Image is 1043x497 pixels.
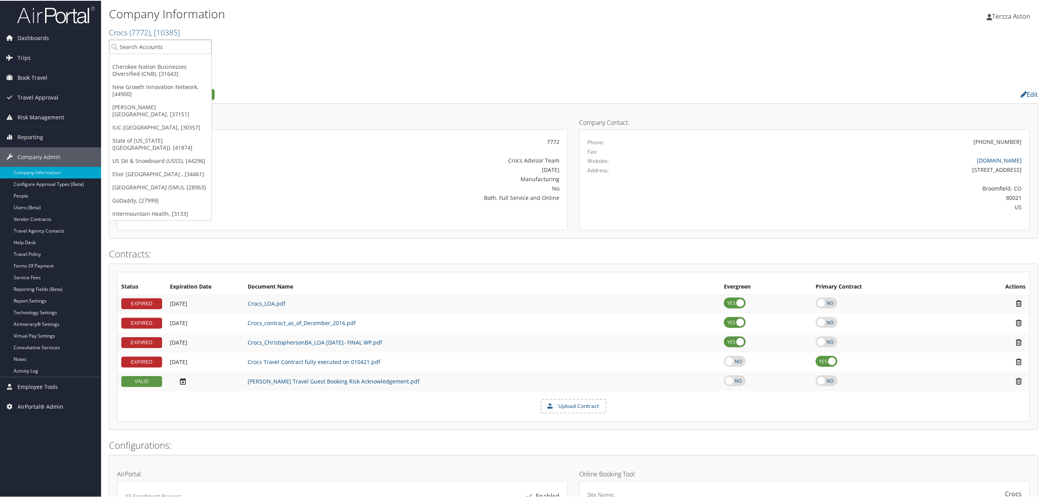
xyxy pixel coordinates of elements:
div: [STREET_ADDRESS] [699,165,1022,173]
span: Terzza Aston [992,11,1030,20]
div: US [699,202,1022,210]
div: EXPIRED [121,356,162,367]
a: Terzza Aston [987,4,1038,27]
div: [PHONE_NUMBER] [973,137,1022,145]
a: [GEOGRAPHIC_DATA] (SMU), [28963] [109,180,211,193]
h2: Configurations: [109,438,1038,451]
a: [PERSON_NAME][GEOGRAPHIC_DATA], [37151] [109,100,211,120]
div: 7772 [274,137,559,145]
a: New Growth Innovation Network, [44900] [109,80,211,100]
span: , [ 10385 ] [150,26,180,37]
span: AirPortal® Admin [17,396,63,416]
h4: Account Details: [117,119,568,125]
span: Company Admin [17,147,61,166]
h4: Company Contact: [579,119,1030,125]
div: Crocs Advisor Team [274,156,559,164]
a: Crocs_contract_as_of_December_2016.pdf [248,318,356,326]
a: Intermountain Health, [3133] [109,206,211,220]
h4: AirPortal: [117,470,568,476]
label: Phone: [587,138,604,145]
a: IUC-[GEOGRAPHIC_DATA], [30357] [109,120,211,133]
span: Employee Tools [17,376,58,396]
th: Document Name [244,279,720,293]
a: GoDaddy, [27999] [109,193,211,206]
div: VALID [121,375,162,386]
a: State of [US_STATE] ([GEOGRAPHIC_DATA]), [41874] [109,133,211,154]
i: Remove Contract [1012,376,1026,385]
span: Reporting [17,127,43,146]
a: Edit [1020,89,1038,98]
div: EXPIRED [121,317,162,328]
div: Manufacturing [274,174,559,182]
span: [DATE] [170,318,187,326]
a: Crocs Travel Contract fully executed on 010421.pdf [248,357,380,365]
label: Upload Contract [542,399,606,412]
a: Elior [GEOGRAPHIC_DATA] , [34461] [109,167,211,180]
div: Add/Edit Date [170,358,240,365]
a: Crocs_ChristophersonBA_LOA [DATE]- FINAL WP.pdf [248,338,382,345]
span: [DATE] [170,299,187,306]
label: Website: [587,156,609,164]
th: Actions [955,279,1029,293]
i: Remove Contract [1012,299,1026,307]
th: Expiration Date [166,279,244,293]
a: [PERSON_NAME] Travel Guest Booking Risk Acknowledgement.pdf [248,377,419,384]
div: Add/Edit Date [170,338,240,345]
div: Add/Edit Date [170,299,240,306]
div: EXPIRED [121,336,162,347]
h2: Contracts: [109,247,1038,260]
span: ( 7772 ) [129,26,150,37]
span: [DATE] [170,357,187,365]
a: Crocs_LOA.pdf [248,299,285,306]
a: Crocs [109,26,180,37]
div: EXPIRED [121,297,162,308]
h4: Online Booking Tool: [579,470,1030,476]
a: Cherokee Nation Businesses Diversified (CNB), [31643] [109,59,211,80]
h1: Company Information [109,5,728,21]
a: [DOMAIN_NAME] [977,156,1022,163]
div: [DATE] [274,165,559,173]
div: Broomfield, CO [699,184,1022,192]
th: Evergreen [720,279,812,293]
i: Remove Contract [1012,318,1026,326]
div: Both, Full Service and Online [274,193,559,201]
span: Dashboards [17,28,49,47]
span: Book Travel [17,67,47,87]
th: Primary Contract [812,279,955,293]
a: US Ski & Snowboard (USSS), [44296] [109,154,211,167]
div: 80021 [699,193,1022,201]
i: Remove Contract [1012,338,1026,346]
label: Fax: [587,147,597,155]
th: Status [117,279,166,293]
h2: Company Profile: [109,87,724,100]
span: [DATE] [170,338,187,345]
input: Search Accounts [109,39,211,53]
span: Risk Management [17,107,64,126]
span: Trips [17,47,31,67]
div: Add/Edit Date [170,376,240,385]
img: airportal-logo.png [17,5,95,23]
span: Travel Approval [17,87,58,107]
div: No [274,184,559,192]
label: Address: [587,166,609,173]
i: Remove Contract [1012,357,1026,365]
div: Add/Edit Date [170,319,240,326]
